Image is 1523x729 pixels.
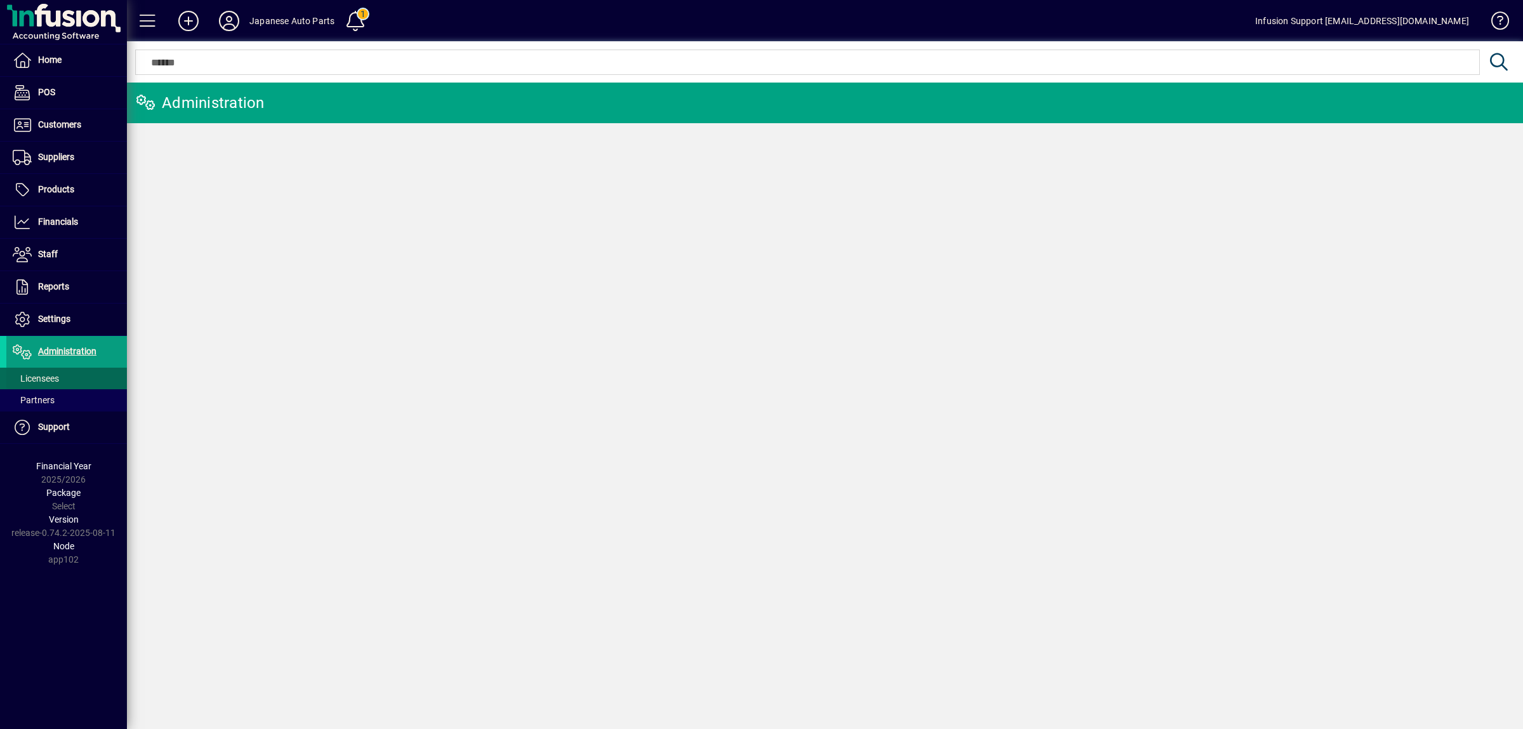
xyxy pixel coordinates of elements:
span: Version [49,514,79,525]
div: Administration [136,93,265,113]
button: Profile [209,10,249,32]
a: Staff [6,239,127,271]
span: Support [38,422,70,432]
span: Suppliers [38,152,74,162]
a: Suppliers [6,142,127,173]
span: Licensees [13,373,59,384]
a: Financials [6,206,127,238]
a: Licensees [6,368,127,389]
button: Add [168,10,209,32]
span: Products [38,184,74,194]
a: Home [6,44,127,76]
span: Home [38,55,62,65]
span: Financial Year [36,461,91,471]
span: Staff [38,249,58,259]
span: Settings [38,314,70,324]
a: Support [6,411,127,443]
a: POS [6,77,127,109]
span: Partners [13,395,55,405]
a: Products [6,174,127,206]
a: Knowledge Base [1482,3,1507,44]
a: Customers [6,109,127,141]
span: Reports [38,281,69,291]
span: Administration [38,346,96,356]
a: Settings [6,304,127,335]
span: Customers [38,119,81,130]
div: Infusion Support [EMAIL_ADDRESS][DOMAIN_NAME] [1255,11,1469,31]
span: POS [38,87,55,97]
a: Partners [6,389,127,411]
div: Japanese Auto Parts [249,11,334,31]
a: Reports [6,271,127,303]
span: Node [53,541,74,551]
span: Financials [38,217,78,227]
span: Package [46,488,81,498]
